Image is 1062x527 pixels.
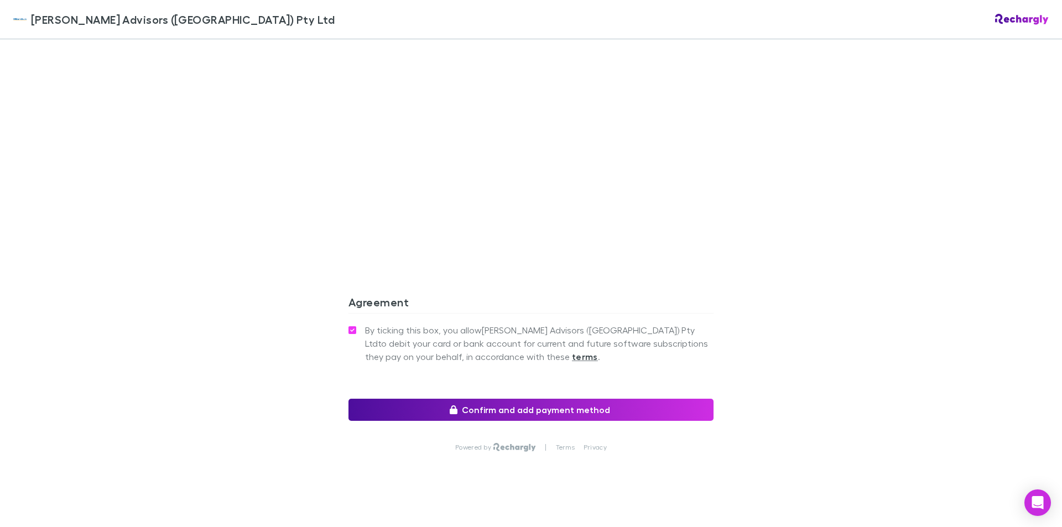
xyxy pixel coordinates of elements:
strong: terms [572,351,598,362]
h3: Agreement [348,295,714,313]
p: Powered by [455,443,493,452]
img: Rechargly Logo [995,14,1049,25]
img: Rechargly Logo [493,443,536,452]
a: Terms [556,443,575,452]
p: | [545,443,546,452]
div: Open Intercom Messenger [1024,489,1051,516]
a: Privacy [584,443,607,452]
span: By ticking this box, you allow [PERSON_NAME] Advisors ([GEOGRAPHIC_DATA]) Pty Ltd to debit your c... [365,323,714,363]
img: William Buck Advisors (WA) Pty Ltd's Logo [13,13,27,26]
button: Confirm and add payment method [348,399,714,421]
span: [PERSON_NAME] Advisors ([GEOGRAPHIC_DATA]) Pty Ltd [31,11,335,28]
